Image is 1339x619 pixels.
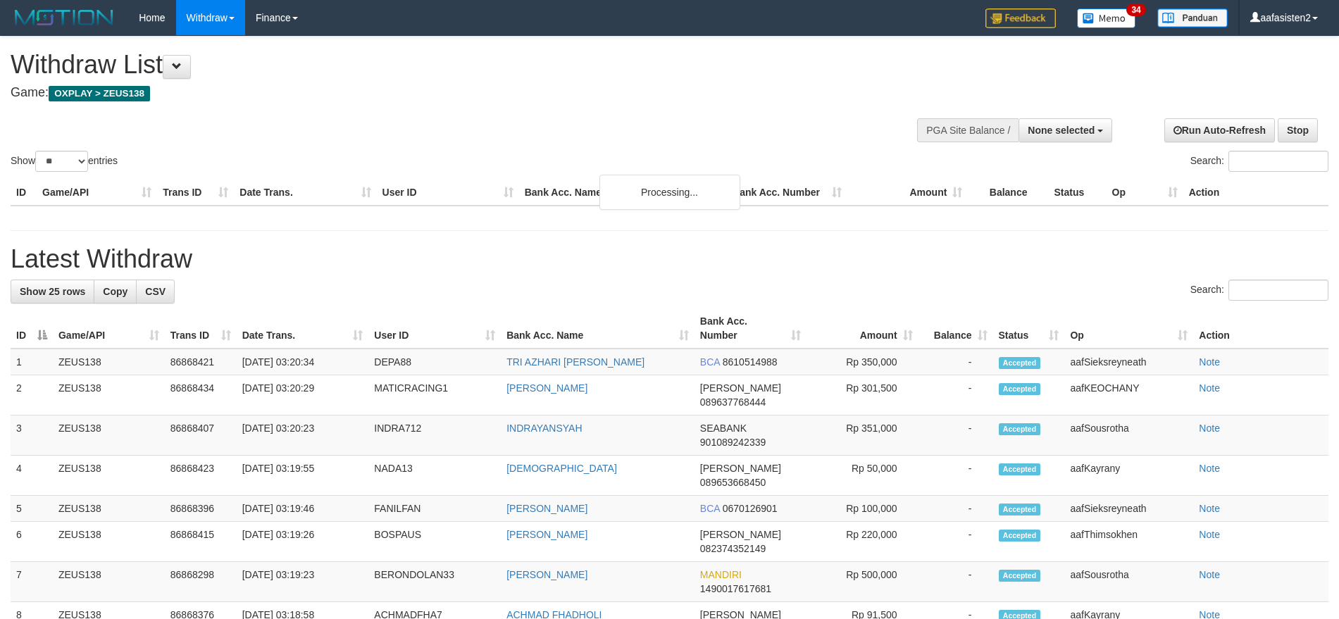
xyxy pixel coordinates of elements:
[1228,280,1328,301] input: Search:
[53,375,165,415] td: ZEUS138
[237,308,369,349] th: Date Trans.: activate to sort column ascending
[506,382,587,394] a: [PERSON_NAME]
[501,308,695,349] th: Bank Acc. Name: activate to sort column ascending
[11,375,53,415] td: 2
[11,522,53,562] td: 6
[727,180,847,206] th: Bank Acc. Number
[506,463,617,474] a: [DEMOGRAPHIC_DATA]
[1048,180,1106,206] th: Status
[1107,180,1183,206] th: Op
[165,375,237,415] td: 86868434
[1064,349,1193,375] td: aafSieksreyneath
[999,423,1041,435] span: Accepted
[237,375,369,415] td: [DATE] 03:20:29
[1077,8,1136,28] img: Button%20Memo.svg
[53,496,165,522] td: ZEUS138
[165,496,237,522] td: 86868396
[368,522,501,562] td: BOSPAUS
[806,562,918,602] td: Rp 500,000
[506,356,644,368] a: TRI AZHARI [PERSON_NAME]
[999,570,1041,582] span: Accepted
[377,180,519,206] th: User ID
[157,180,234,206] th: Trans ID
[695,308,806,349] th: Bank Acc. Number: activate to sort column ascending
[1183,180,1328,206] th: Action
[368,349,501,375] td: DEPA88
[1278,118,1318,142] a: Stop
[11,496,53,522] td: 5
[918,349,993,375] td: -
[806,456,918,496] td: Rp 50,000
[506,503,587,514] a: [PERSON_NAME]
[1199,463,1220,474] a: Note
[1064,308,1193,349] th: Op: activate to sort column ascending
[806,522,918,562] td: Rp 220,000
[165,522,237,562] td: 86868415
[999,504,1041,515] span: Accepted
[165,415,237,456] td: 86868407
[1193,308,1328,349] th: Action
[368,415,501,456] td: INDRA712
[968,180,1048,206] th: Balance
[1064,456,1193,496] td: aafKayrany
[599,175,740,210] div: Processing...
[506,529,587,540] a: [PERSON_NAME]
[519,180,727,206] th: Bank Acc. Name
[237,349,369,375] td: [DATE] 03:20:34
[806,349,918,375] td: Rp 350,000
[237,496,369,522] td: [DATE] 03:19:46
[806,496,918,522] td: Rp 100,000
[806,375,918,415] td: Rp 301,500
[506,423,582,434] a: INDRAYANSYAH
[368,456,501,496] td: NADA13
[103,286,127,297] span: Copy
[993,308,1065,349] th: Status: activate to sort column ascending
[237,415,369,456] td: [DATE] 03:20:23
[1064,522,1193,562] td: aafThimsokhen
[53,415,165,456] td: ZEUS138
[1199,503,1220,514] a: Note
[53,456,165,496] td: ZEUS138
[94,280,137,304] a: Copy
[11,415,53,456] td: 3
[1028,125,1095,136] span: None selected
[1064,496,1193,522] td: aafSieksreyneath
[53,349,165,375] td: ZEUS138
[918,522,993,562] td: -
[53,522,165,562] td: ZEUS138
[49,86,150,101] span: OXPLAY > ZEUS138
[136,280,175,304] a: CSV
[11,562,53,602] td: 7
[11,7,118,28] img: MOTION_logo.png
[847,180,968,206] th: Amount
[11,245,1328,273] h1: Latest Withdraw
[165,562,237,602] td: 86868298
[700,529,781,540] span: [PERSON_NAME]
[11,308,53,349] th: ID: activate to sort column descending
[700,396,766,408] span: Copy 089637768444 to clipboard
[806,308,918,349] th: Amount: activate to sort column ascending
[999,357,1041,369] span: Accepted
[700,477,766,488] span: Copy 089653668450 to clipboard
[1228,151,1328,172] input: Search:
[20,286,85,297] span: Show 25 rows
[368,496,501,522] td: FANILFAN
[368,308,501,349] th: User ID: activate to sort column ascending
[237,522,369,562] td: [DATE] 03:19:26
[918,456,993,496] td: -
[999,463,1041,475] span: Accepted
[11,151,118,172] label: Show entries
[368,562,501,602] td: BERONDOLAN33
[700,463,781,474] span: [PERSON_NAME]
[11,51,878,79] h1: Withdraw List
[165,456,237,496] td: 86868423
[234,180,376,206] th: Date Trans.
[700,382,781,394] span: [PERSON_NAME]
[506,569,587,580] a: [PERSON_NAME]
[723,503,778,514] span: Copy 0670126901 to clipboard
[11,280,94,304] a: Show 25 rows
[368,375,501,415] td: MATICRACING1
[11,349,53,375] td: 1
[53,562,165,602] td: ZEUS138
[700,356,720,368] span: BCA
